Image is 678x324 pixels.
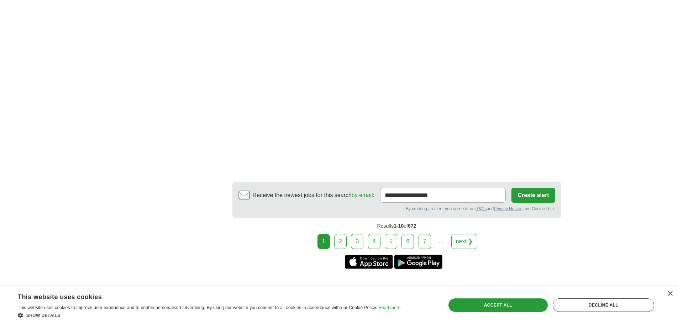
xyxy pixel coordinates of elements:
[378,305,400,310] a: Read more, opens a new window
[238,206,555,212] div: By creating an alert, you agree to our and , and Cookie Use.
[385,234,397,249] a: 5
[368,234,380,249] a: 4
[511,188,555,203] button: Create alert
[667,291,673,297] div: Close
[553,298,654,312] div: Decline all
[253,191,374,200] span: Receive the newest jobs for this search :
[476,206,487,211] a: T&Cs
[434,234,448,249] div: ...
[317,234,330,249] div: 1
[18,305,377,310] span: This website uses cookies to improve user experience and to enable personalised advertising. By u...
[18,312,400,319] div: Show details
[401,234,414,249] a: 6
[451,234,478,249] a: next ❯
[351,234,363,249] a: 3
[232,218,561,234] div: Results of
[448,298,548,312] div: Accept all
[26,313,61,318] span: Show details
[352,192,373,198] a: by email
[394,223,404,229] span: 1-10
[494,206,521,211] a: Privacy Notice
[408,223,416,229] span: 672
[345,255,393,269] a: Get the iPhone app
[18,291,383,301] div: This website uses cookies
[419,234,431,249] a: 7
[394,255,442,269] a: Get the Android app
[334,234,347,249] a: 2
